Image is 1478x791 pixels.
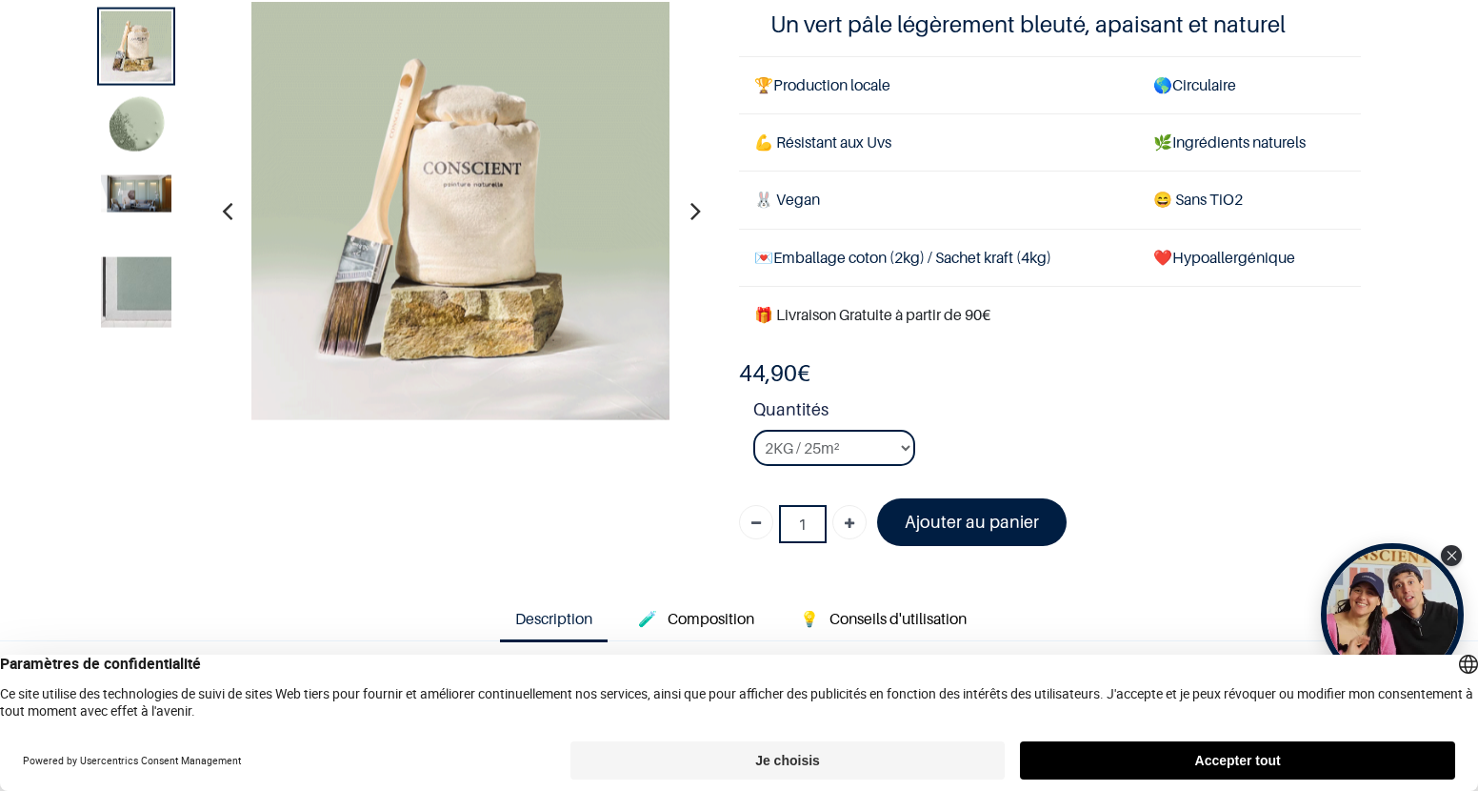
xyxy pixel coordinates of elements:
[1441,545,1462,566] div: Close Tolstoy widget
[101,11,171,82] img: Product image
[668,609,754,628] span: Composition
[101,93,171,164] img: Product image
[1138,57,1361,114] td: Circulaire
[739,505,773,539] a: Supprimer
[800,609,819,628] span: 💡
[1321,543,1464,686] div: Open Tolstoy
[754,132,891,152] span: 💪 Résistant aux Uvs
[1138,114,1361,172] td: Ingrédients naturels
[754,190,820,209] span: 🐰 Vegan
[739,229,1138,286] td: Emballage coton (2kg) / Sachet kraft (4kg)
[515,609,592,628] span: Description
[1138,229,1361,286] td: ❤️Hypoallergénique
[754,75,773,94] span: 🏆
[1321,543,1464,686] div: Open Tolstoy widget
[754,248,773,267] span: 💌
[770,10,1330,39] h4: Un vert pâle légèrement bleuté, apaisant et naturel
[1153,190,1184,209] span: 😄 S
[753,396,1361,430] strong: Quantités
[1321,543,1464,686] div: Tolstoy bubble widget
[905,512,1039,532] font: Ajouter au panier
[1153,75,1172,94] span: 🌎
[638,609,657,628] span: 🧪
[16,16,73,73] button: Open chat widget
[877,498,1067,545] a: Ajouter au panier
[251,2,670,421] img: Product image
[1138,172,1361,229] td: ans TiO2
[832,505,867,539] a: Ajouter
[739,57,1138,114] td: Production locale
[754,305,990,324] font: 🎁 Livraison Gratuite à partir de 90€
[101,257,171,328] img: Product image
[739,359,797,387] span: 44,90
[1153,132,1172,152] span: 🌿
[829,609,967,628] span: Conseils d'utilisation
[101,175,171,213] img: Product image
[739,359,810,387] b: €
